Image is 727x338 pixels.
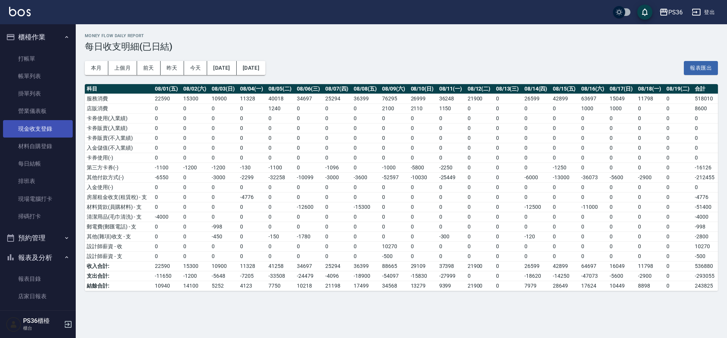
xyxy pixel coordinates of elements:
[579,192,608,202] td: 0
[153,84,181,94] th: 08/01(五)
[523,94,551,103] td: 26599
[380,133,409,143] td: 0
[153,143,181,153] td: 0
[380,163,409,172] td: -1000
[295,113,323,123] td: 0
[3,155,73,172] a: 每日結帳
[693,192,718,202] td: -4776
[352,163,380,172] td: 0
[551,192,579,202] td: 0
[267,153,295,163] td: 0
[665,153,693,163] td: 0
[181,123,210,133] td: 0
[380,202,409,212] td: 0
[85,61,108,75] button: 本月
[352,172,380,182] td: -3600
[323,84,352,94] th: 08/07(四)
[267,192,295,202] td: 0
[409,103,437,113] td: 2110
[551,94,579,103] td: 42899
[295,103,323,113] td: 0
[85,84,153,94] th: 科目
[689,5,718,19] button: 登出
[466,163,494,172] td: 0
[181,84,210,94] th: 08/02(六)
[181,192,210,202] td: 0
[352,133,380,143] td: 0
[466,172,494,182] td: 0
[437,113,466,123] td: 0
[380,103,409,113] td: 2100
[207,61,236,75] button: [DATE]
[608,163,636,172] td: 0
[161,61,184,75] button: 昨天
[409,133,437,143] td: 0
[352,94,380,103] td: 36399
[693,94,718,103] td: 518010
[267,113,295,123] td: 0
[238,113,267,123] td: 0
[85,153,153,163] td: 卡券使用(-)
[295,202,323,212] td: -12600
[210,103,238,113] td: 0
[551,113,579,123] td: 0
[181,163,210,172] td: -1200
[3,85,73,102] a: 掛單列表
[323,153,352,163] td: 0
[665,133,693,143] td: 0
[579,182,608,192] td: 0
[551,153,579,163] td: 0
[238,153,267,163] td: 0
[210,94,238,103] td: 10900
[352,202,380,212] td: -15300
[693,182,718,192] td: 0
[693,103,718,113] td: 8600
[352,84,380,94] th: 08/08(五)
[437,153,466,163] td: 0
[85,163,153,172] td: 第三方卡券(-)
[352,113,380,123] td: 0
[608,133,636,143] td: 0
[494,94,523,103] td: 0
[409,153,437,163] td: 0
[267,202,295,212] td: 0
[409,143,437,153] td: 0
[608,123,636,133] td: 0
[494,123,523,133] td: 0
[409,113,437,123] td: 0
[665,163,693,172] td: 0
[665,103,693,113] td: 0
[380,192,409,202] td: 0
[437,192,466,202] td: 0
[238,172,267,182] td: -2299
[523,153,551,163] td: 0
[85,133,153,143] td: 卡券販賣(不入業績)
[608,143,636,153] td: 0
[295,133,323,143] td: 0
[466,143,494,153] td: 0
[295,182,323,192] td: 0
[494,153,523,163] td: 0
[153,94,181,103] td: 22590
[693,113,718,123] td: 0
[437,133,466,143] td: 0
[181,133,210,143] td: 0
[656,5,686,20] button: PS36
[608,192,636,202] td: 0
[437,84,466,94] th: 08/11(一)
[523,182,551,192] td: 0
[693,123,718,133] td: 0
[323,182,352,192] td: 0
[551,84,579,94] th: 08/15(五)
[466,94,494,103] td: 21900
[665,143,693,153] td: 0
[323,172,352,182] td: -3000
[608,182,636,192] td: 0
[693,133,718,143] td: 0
[693,153,718,163] td: 0
[23,317,62,325] h5: PS36櫃檯
[85,84,718,291] table: a dense table
[579,94,608,103] td: 63697
[85,113,153,123] td: 卡券使用(入業績)
[494,103,523,113] td: 0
